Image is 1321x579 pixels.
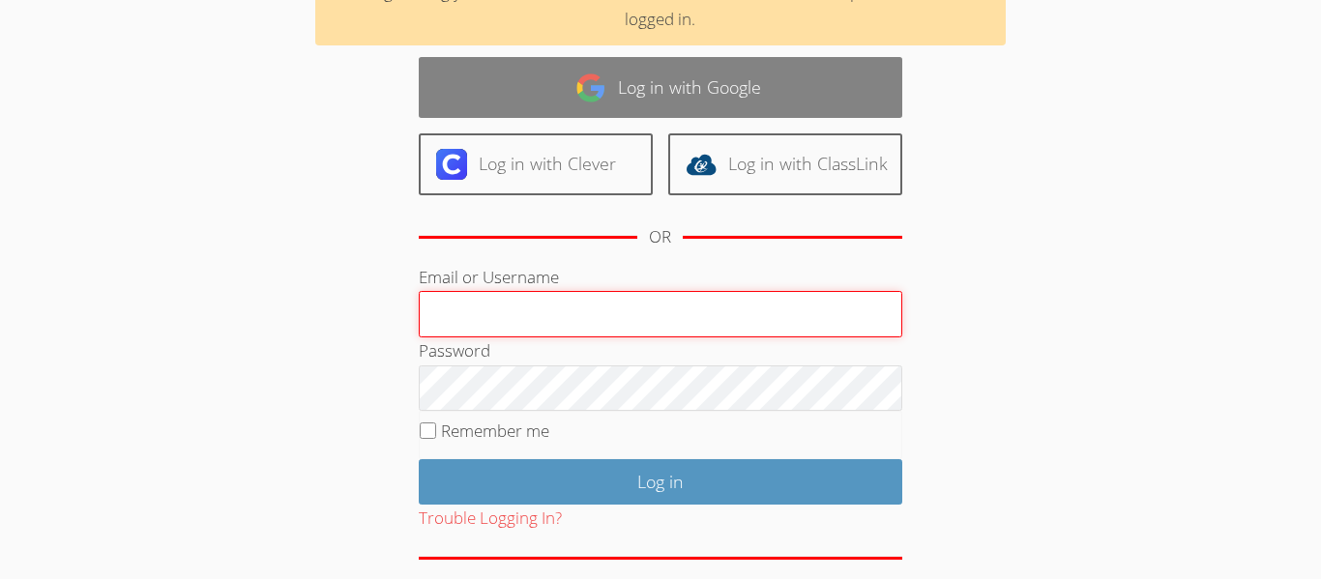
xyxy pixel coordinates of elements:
[575,72,606,103] img: google-logo-50288ca7cdecda66e5e0955fdab243c47b7ad437acaf1139b6f446037453330a.svg
[419,459,902,505] input: Log in
[686,149,717,180] img: classlink-logo-d6bb404cc1216ec64c9a2012d9dc4662098be43eaf13dc465df04b49fa7ab582.svg
[419,505,562,533] button: Trouble Logging In?
[668,133,902,194] a: Log in with ClassLink
[441,420,549,442] label: Remember me
[419,266,559,288] label: Email or Username
[419,339,490,362] label: Password
[419,57,902,118] a: Log in with Google
[436,149,467,180] img: clever-logo-6eab21bc6e7a338710f1a6ff85c0baf02591cd810cc4098c63d3a4b26e2feb20.svg
[419,133,653,194] a: Log in with Clever
[649,223,671,251] div: OR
